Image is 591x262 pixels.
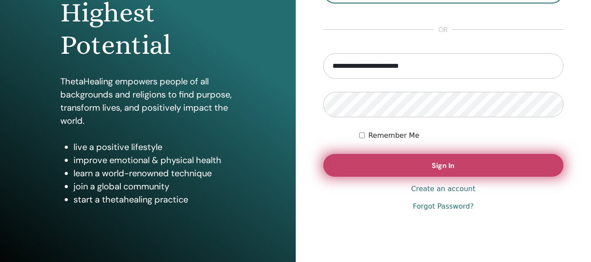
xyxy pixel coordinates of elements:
[413,201,474,212] a: Forgot Password?
[359,130,563,141] div: Keep me authenticated indefinitely or until I manually logout
[60,75,235,127] p: ThetaHealing empowers people of all backgrounds and religions to find purpose, transform lives, a...
[73,167,235,180] li: learn a world-renowned technique
[73,180,235,193] li: join a global community
[368,130,420,141] label: Remember Me
[73,140,235,154] li: live a positive lifestyle
[432,161,455,170] span: Sign In
[434,24,452,35] span: or
[73,154,235,167] li: improve emotional & physical health
[73,193,235,206] li: start a thetahealing practice
[411,184,476,194] a: Create an account
[323,154,564,177] button: Sign In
